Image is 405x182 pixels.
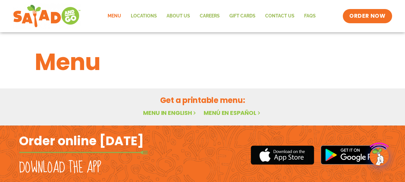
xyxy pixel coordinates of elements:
a: ORDER NOW [343,9,392,23]
img: appstore [251,145,314,166]
a: Menu in English [143,109,197,117]
h2: Order online [DATE] [19,133,144,149]
a: Menu [103,9,126,24]
a: FAQs [299,9,321,24]
img: new-SAG-logo-768×292 [13,3,81,29]
img: fork [19,151,148,154]
a: Menú en español [204,109,262,117]
nav: Menu [103,9,321,24]
h2: Get a printable menu: [35,95,371,106]
a: Careers [195,9,225,24]
a: About Us [162,9,195,24]
h2: Download the app [19,159,101,177]
a: Contact Us [260,9,299,24]
img: google_play [321,145,386,165]
span: ORDER NOW [349,12,385,20]
a: Locations [126,9,162,24]
h1: Menu [35,45,371,79]
a: GIFT CARDS [225,9,260,24]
